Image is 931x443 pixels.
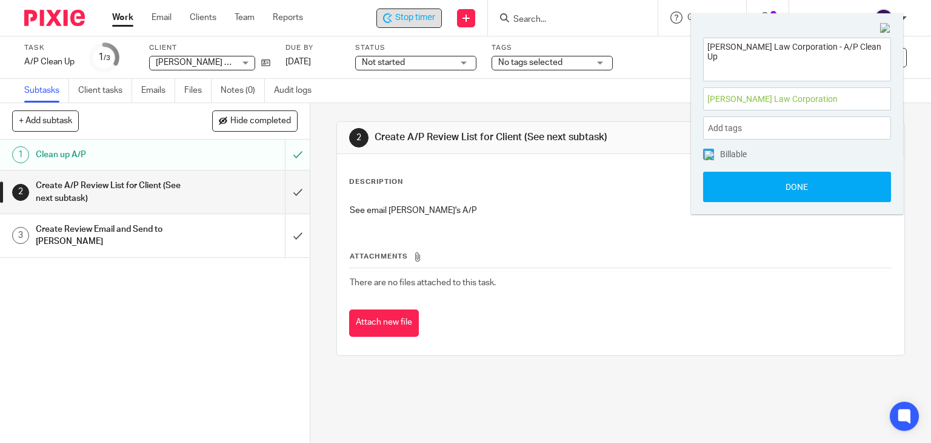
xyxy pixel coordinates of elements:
[235,12,255,24] a: Team
[78,79,132,103] a: Client tasks
[498,58,562,67] span: No tags selected
[349,128,369,147] div: 2
[801,12,868,24] p: [PERSON_NAME]
[24,10,85,26] img: Pixie
[230,117,291,126] span: Hide completed
[285,58,311,66] span: [DATE]
[24,43,75,53] label: Task
[12,110,79,131] button: + Add subtask
[350,205,892,217] p: See email [PERSON_NAME]'s A/P
[349,177,403,187] p: Description
[190,12,216,24] a: Clients
[350,253,408,260] span: Attachments
[152,12,172,24] a: Email
[273,12,303,24] a: Reports
[149,43,270,53] label: Client
[24,79,69,103] a: Subtasks
[362,58,405,67] span: Not started
[687,13,734,22] span: Get Support
[184,79,212,103] a: Files
[376,8,442,28] div: Aman Jaswal Law Corporation - A/P Clean Up
[156,58,287,67] span: [PERSON_NAME] Law Corporation
[704,150,714,160] img: checked.png
[24,56,75,68] div: A/P Clean Up
[355,43,476,53] label: Status
[874,8,893,28] img: svg%3E
[36,146,194,164] h1: Clean up A/P
[212,110,298,131] button: Hide completed
[98,50,110,64] div: 1
[349,309,419,337] button: Attach new file
[880,23,891,34] img: Close
[720,150,747,158] span: Billable
[704,38,890,78] textarea: [PERSON_NAME] Law Corporation - A/P Clean Up
[703,172,891,202] button: Done
[36,177,194,208] h1: Create A/P Review List for Client (See next subtask)
[274,79,321,103] a: Audit logs
[512,15,621,25] input: Search
[350,279,496,287] span: There are no files attached to this task.
[375,131,646,144] h1: Create A/P Review List for Client (See next subtask)
[36,220,194,251] h1: Create Review Email and Send to [PERSON_NAME]
[141,79,175,103] a: Emails
[12,227,29,244] div: 3
[104,55,110,61] small: /3
[707,93,860,106] span: [PERSON_NAME] Law Corporation
[12,184,29,201] div: 2
[221,79,265,103] a: Notes (0)
[285,43,340,53] label: Due by
[12,146,29,163] div: 1
[395,12,435,24] span: Stop timer
[492,43,613,53] label: Tags
[703,87,891,110] div: Project: Aman Jaswal Law Corporation
[112,12,133,24] a: Work
[708,119,748,138] span: Add tags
